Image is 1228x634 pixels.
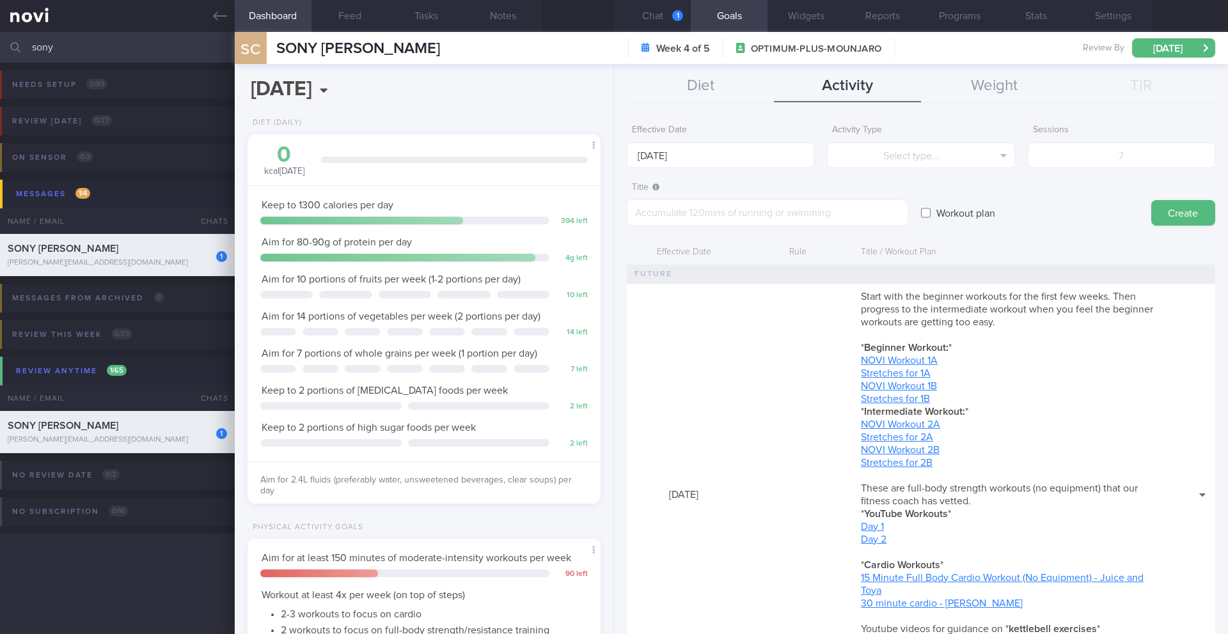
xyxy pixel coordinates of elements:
div: Effective Date [627,240,741,265]
span: SONY [PERSON_NAME] [8,244,118,254]
span: Title [632,183,659,192]
span: Workout at least 4x per week (on top of steps) [262,590,465,600]
span: 1 / 4 [75,188,90,199]
div: Rule [741,240,854,265]
span: 0 / 16 [109,506,129,516]
button: Create [1151,200,1215,226]
span: Keep to 1300 calories per day [262,200,393,210]
div: 1 [672,10,683,21]
span: Aim for 80-90g of protein per day [262,237,412,247]
div: Messages from Archived [9,290,168,307]
div: Physical Activity Goals [248,523,363,532]
div: Review this week [9,326,136,343]
span: Aim for at least 150 minutes of moderate-intensity workouts per week [262,553,571,563]
a: NOVI Workout 1B [861,381,937,391]
span: 0 / 93 [86,79,107,89]
a: NOVI Workout 2A [861,419,940,429]
div: On sensor [9,149,97,166]
div: 2 left [556,402,588,412]
div: Diet (Daily) [248,118,302,128]
a: Day 1 [861,522,884,532]
input: Select... [627,143,814,168]
div: Chats [184,385,235,411]
strong: Cardio Workouts [864,560,940,570]
span: [DATE] [669,490,698,500]
div: No review date [9,467,123,484]
span: Aim for 14 portions of vegetables per week (2 portions per day) [262,311,540,321]
div: 10 left [556,291,588,300]
div: 2 left [556,439,588,449]
a: Stretches for 1A [861,368,931,378]
span: Aim for 2.4L fluids (preferably water, unsweetened beverages, clear soups) per day [260,476,572,496]
div: 90 left [556,569,588,579]
label: Workout plan [930,200,1002,226]
a: NOVI Workout 1A [861,355,938,366]
span: Aim for 7 portions of whole grains per week (1 portion per day) [262,348,537,359]
span: SONY [PERSON_NAME] [276,41,440,56]
div: Review anytime [13,362,130,380]
a: NOVI Workout 2B [861,445,940,455]
div: 1 [216,428,227,439]
label: Effective Date [632,125,809,136]
strong: Intermediate Workout: [864,406,965,417]
strong: Beginner Workout: [864,343,949,353]
a: Stretches for 2B [861,458,933,468]
span: Keep to 2 portions of [MEDICAL_DATA] foods per week [262,385,508,396]
a: Stretches for 1B [861,394,930,404]
a: 30 minute cardio - [PERSON_NAME] [861,598,1023,608]
span: 1 / 65 [107,365,127,376]
label: Activity Type [832,125,1009,136]
li: 2-3 workouts to focus on cardio [281,605,586,621]
div: No subscription [9,503,132,520]
span: 0 / 23 [111,329,132,339]
div: 1 [216,251,227,262]
div: 14 left [556,328,588,337]
span: 0 / 77 [91,115,112,126]
a: Stretches for 2A [861,432,933,442]
button: [DATE] [1132,38,1215,58]
div: SC [226,24,274,73]
strong: kettlebell exercises [1009,624,1097,634]
div: Needs setup [9,76,111,93]
button: Activity [774,70,921,102]
input: 7 [1028,143,1215,168]
a: Day 2 [861,534,886,545]
div: [PERSON_NAME][EMAIL_ADDRESS][DOMAIN_NAME] [8,258,227,268]
span: SONY [PERSON_NAME] [8,421,118,431]
span: Start with the beginner workouts for the first few weeks. Then progress to the intermediate worko... [861,291,1153,327]
span: Keep to 2 portions of high sugar foods per week [262,422,476,433]
div: 394 left [556,217,588,226]
button: Diet [627,70,774,102]
a: 15 Minute Full Body Cardio Workout (No Equipment) - Juice and Toya [861,573,1144,596]
span: 0 / 3 [77,151,93,162]
div: 0 [260,144,308,166]
span: These are full-body strength workouts (no equipment) that our fitness coach has vetted. [861,483,1138,506]
strong: Week 4 of 5 [656,42,710,55]
div: Review [DATE] [9,112,115,130]
span: 0 / 2 [102,469,120,480]
span: Youtube videos for guidance on * * [861,624,1100,634]
button: Weight [921,70,1068,102]
div: Messages [13,185,93,203]
div: 4 g left [556,254,588,263]
label: Sessions [1033,125,1210,136]
div: [PERSON_NAME][EMAIL_ADDRESS][DOMAIN_NAME] [8,435,227,445]
span: OPTIMUM-PLUS-MOUNJARO [751,43,881,56]
strong: YouTube Workouts [864,509,948,519]
div: 7 left [556,365,588,375]
span: Review By [1083,43,1124,54]
div: Chats [184,208,235,234]
div: kcal [DATE] [260,144,308,178]
span: 0 [153,292,164,303]
button: Select type... [827,143,1014,168]
div: Title / Workout Plan [854,240,1170,265]
span: Aim for 10 portions of fruits per week (1-2 portions per day) [262,274,521,284]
